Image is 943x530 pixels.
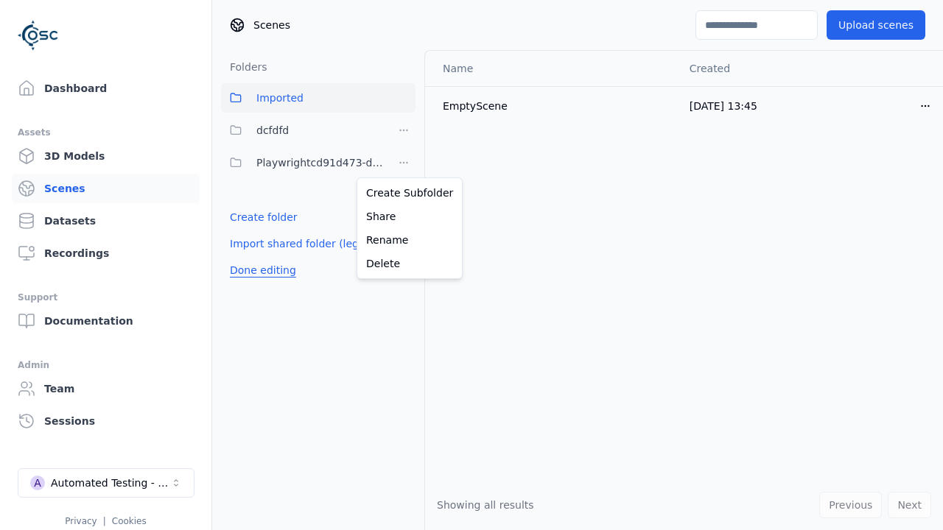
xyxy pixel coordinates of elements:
[360,205,459,228] a: Share
[360,181,459,205] a: Create Subfolder
[360,228,459,252] a: Rename
[360,252,459,275] a: Delete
